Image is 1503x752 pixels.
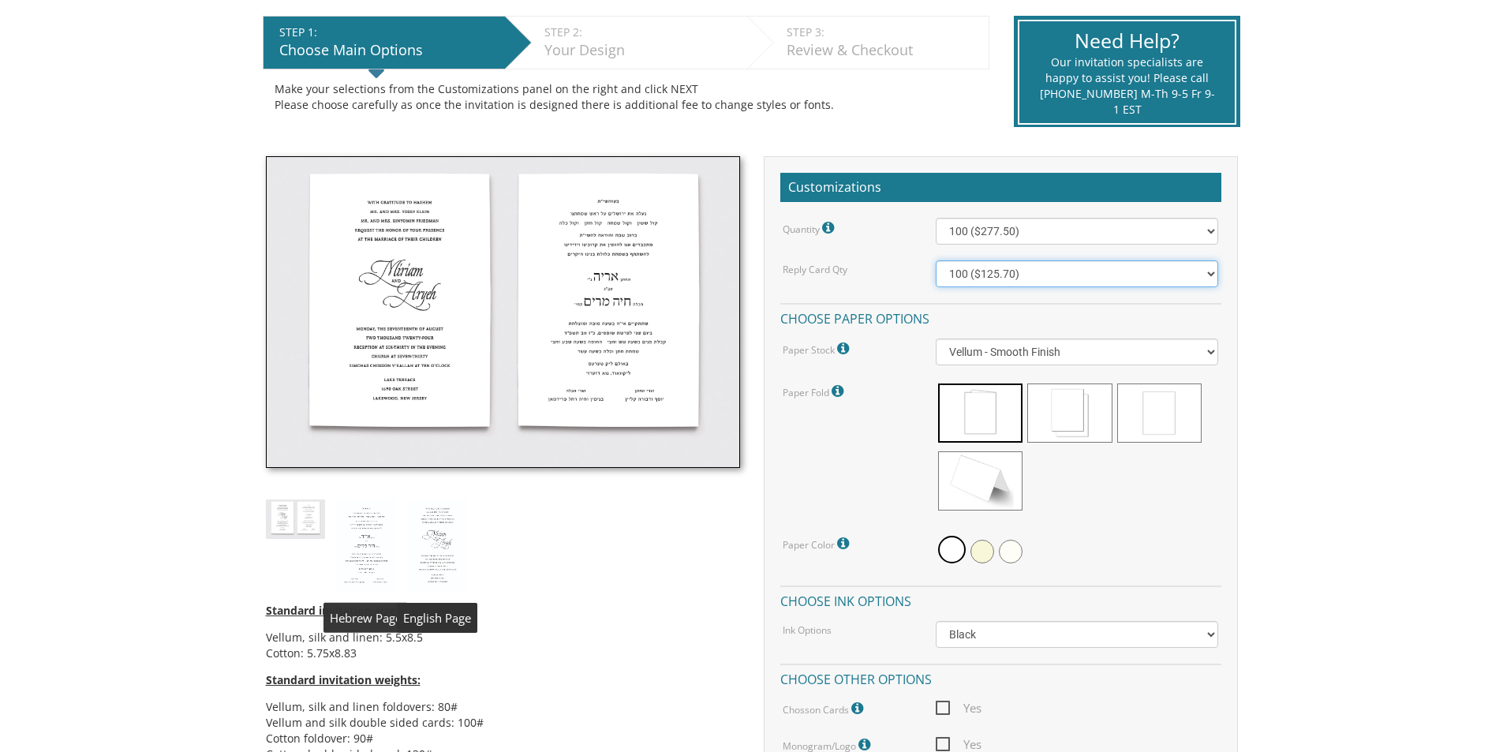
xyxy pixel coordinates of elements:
label: Reply Card Qty [783,263,847,276]
img: style13_thumb.jpg [266,499,325,538]
h4: Choose ink options [780,586,1221,613]
div: Your Design [544,40,739,61]
span: Standard invitation sizes: [266,603,404,618]
div: STEP 2: [544,24,739,40]
label: Paper Stock [783,339,853,359]
div: Our invitation specialists are happy to assist you! Please call [PHONE_NUMBER] M-Th 9-5 Fr 9-1 EST [1039,54,1215,118]
li: Vellum, silk and linen: 5.5x8.5 [266,630,740,645]
img: style13_heb.jpg [337,499,396,591]
label: Paper Fold [783,381,847,402]
div: STEP 3: [787,24,981,40]
div: Review & Checkout [787,40,981,61]
div: Choose Main Options [279,40,497,61]
img: style13_eng.jpg [408,499,467,591]
h4: Choose paper options [780,303,1221,331]
h2: Customizations [780,173,1221,203]
li: Cotton foldover: 90# [266,731,740,746]
span: Yes [936,698,981,718]
div: STEP 1: [279,24,497,40]
label: Quantity [783,218,838,238]
img: style13_thumb.jpg [266,156,740,469]
li: Vellum and silk double sided cards: 100# [266,715,740,731]
li: Cotton: 5.75x8.83 [266,645,740,661]
h4: Choose other options [780,664,1221,691]
div: Need Help? [1039,27,1215,55]
div: Make your selections from the Customizations panel on the right and click NEXT Please choose care... [275,81,978,113]
label: Ink Options [783,623,832,637]
label: Paper Color [783,533,853,554]
label: Chosson Cards [783,698,867,719]
li: Vellum, silk and linen foldovers: 80# [266,699,740,715]
span: Standard invitation weights: [266,672,421,687]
